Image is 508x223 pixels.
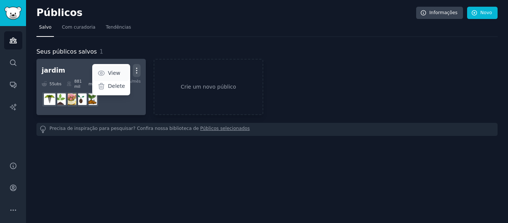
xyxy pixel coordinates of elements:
[100,48,103,55] font: 1
[200,126,250,131] font: Públicos selecionados
[74,79,82,89] font: 881 mil
[36,22,54,37] a: Salvo
[128,79,141,83] font: %/mês
[36,7,83,18] font: Públicos
[36,48,97,55] font: Seus públicos salvos
[52,82,61,86] font: Subs
[59,22,98,37] a: Com curadoria
[94,66,129,81] a: View
[416,7,463,19] a: Informações
[108,69,120,77] p: View
[200,125,250,133] a: Públicos selecionados
[89,82,107,86] font: membros
[54,93,66,105] img: PlantasBrasil
[86,93,97,105] img: PlantasPT
[430,10,458,15] font: Informações
[467,7,498,19] a: Novo
[75,93,87,105] img: Plantas
[42,67,65,74] font: jardim
[4,7,22,20] img: Logotipo do GummySearch
[36,59,146,115] a: jardimViewDelete5Subs​881 milmembros0,73%/mêsPlantasPTPlantasjardimPlantasBrasilclínica de plantas
[154,59,263,115] a: Crie um novo público
[108,82,125,90] p: Delete
[65,93,76,105] img: jardim
[181,84,236,90] font: Crie um novo público
[49,82,52,86] font: 5
[39,25,51,30] font: Salvo
[480,10,492,15] font: Novo
[49,126,199,131] font: Precisa de inspiração para pesquisar? Confira nossa biblioteca de
[44,93,55,105] img: clínica de plantas
[62,25,95,30] font: Com curadoria
[103,22,134,37] a: Tendências
[106,25,131,30] font: Tendências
